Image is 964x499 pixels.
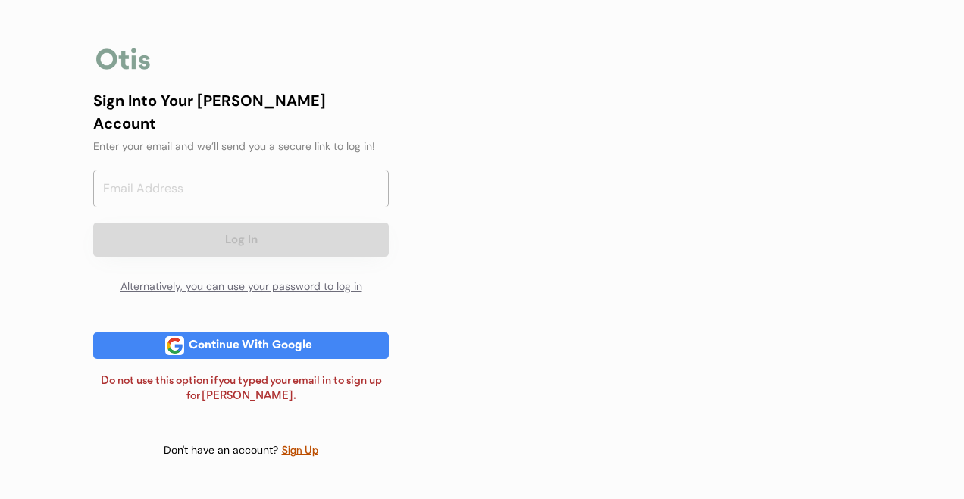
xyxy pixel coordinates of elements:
[93,374,389,404] div: Do not use this option if you typed your email in to sign up for [PERSON_NAME].
[93,139,389,154] div: Enter your email and we’ll send you a secure link to log in!
[164,443,281,458] div: Don't have an account?
[184,340,317,351] div: Continue With Google
[93,223,389,257] button: Log In
[93,272,389,302] div: Alternatively, you can use your password to log in
[93,89,389,135] div: Sign Into Your [PERSON_NAME] Account
[93,170,389,207] input: Email Address
[281,442,319,460] div: Sign Up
